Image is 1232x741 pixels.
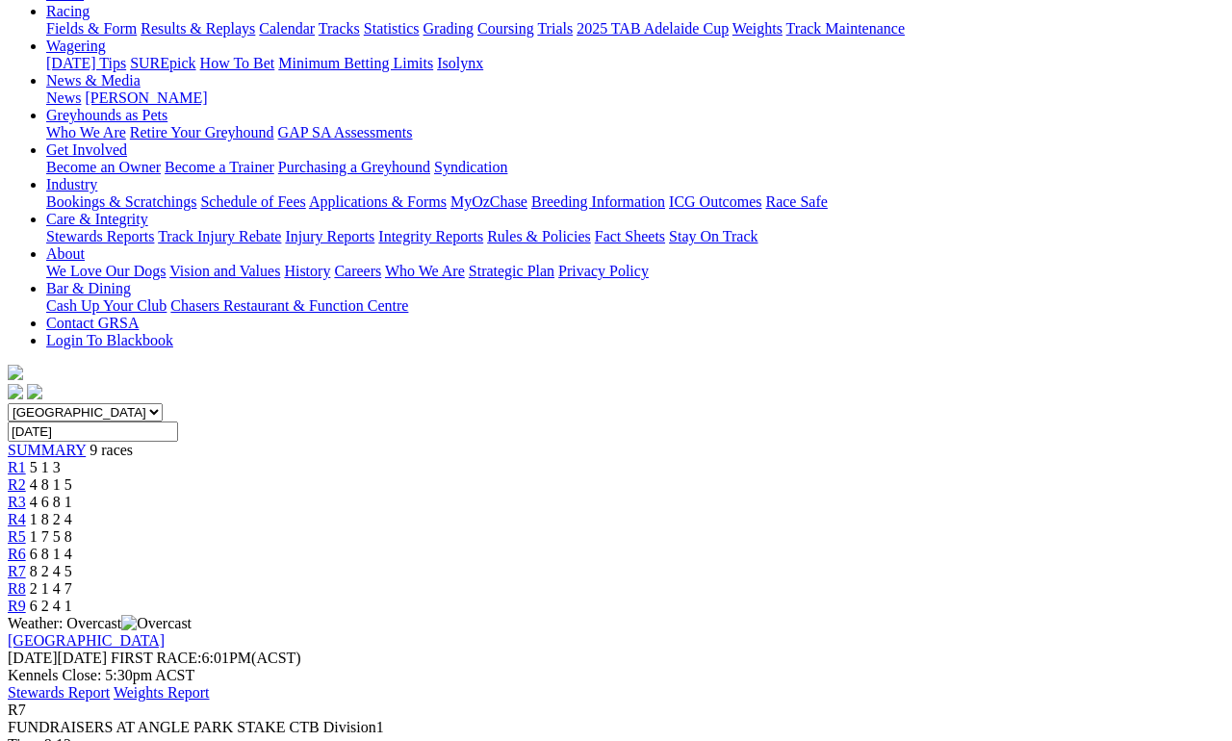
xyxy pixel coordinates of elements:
[169,263,280,279] a: Vision and Values
[46,107,167,123] a: Greyhounds as Pets
[200,55,275,71] a: How To Bet
[170,297,408,314] a: Chasers Restaurant & Function Centre
[46,38,106,54] a: Wagering
[46,332,173,348] a: Login To Blackbook
[537,20,573,37] a: Trials
[319,20,360,37] a: Tracks
[46,297,1224,315] div: Bar & Dining
[278,124,413,141] a: GAP SA Assessments
[46,228,154,244] a: Stewards Reports
[111,650,301,666] span: 6:01PM(ACST)
[8,476,26,493] a: R2
[8,719,1224,736] div: FUNDRAISERS AT ANGLE PARK STAKE CTB Division1
[30,494,72,510] span: 4 6 8 1
[46,280,131,296] a: Bar & Dining
[158,228,281,244] a: Track Injury Rebate
[487,228,591,244] a: Rules & Policies
[90,442,133,458] span: 9 races
[8,365,23,380] img: logo-grsa-white.png
[165,159,274,175] a: Become a Trainer
[334,263,381,279] a: Careers
[46,228,1224,245] div: Care & Integrity
[8,494,26,510] a: R3
[8,632,165,649] a: [GEOGRAPHIC_DATA]
[121,615,192,632] img: Overcast
[786,20,905,37] a: Track Maintenance
[46,159,161,175] a: Become an Owner
[8,615,192,631] span: Weather: Overcast
[423,20,474,37] a: Grading
[30,563,72,579] span: 8 2 4 5
[558,263,649,279] a: Privacy Policy
[46,245,85,262] a: About
[30,580,72,597] span: 2 1 4 7
[8,546,26,562] a: R6
[30,598,72,614] span: 6 2 4 1
[46,3,90,19] a: Racing
[46,20,137,37] a: Fields & Form
[450,193,527,210] a: MyOzChase
[46,124,126,141] a: Who We Are
[130,124,274,141] a: Retire Your Greyhound
[8,422,178,442] input: Select date
[8,384,23,399] img: facebook.svg
[8,598,26,614] a: R9
[595,228,665,244] a: Fact Sheets
[130,55,195,71] a: SUREpick
[285,228,374,244] a: Injury Reports
[8,650,107,666] span: [DATE]
[46,55,1224,72] div: Wagering
[469,263,554,279] a: Strategic Plan
[284,263,330,279] a: History
[278,55,433,71] a: Minimum Betting Limits
[364,20,420,37] a: Statistics
[577,20,729,37] a: 2025 TAB Adelaide Cup
[46,297,167,314] a: Cash Up Your Club
[46,55,126,71] a: [DATE] Tips
[8,528,26,545] a: R5
[669,193,761,210] a: ICG Outcomes
[8,442,86,458] a: SUMMARY
[732,20,783,37] a: Weights
[46,315,139,331] a: Contact GRSA
[46,211,148,227] a: Care & Integrity
[46,124,1224,141] div: Greyhounds as Pets
[434,159,507,175] a: Syndication
[378,228,483,244] a: Integrity Reports
[765,193,827,210] a: Race Safe
[27,384,42,399] img: twitter.svg
[85,89,207,106] a: [PERSON_NAME]
[200,193,305,210] a: Schedule of Fees
[46,263,1224,280] div: About
[141,20,255,37] a: Results & Replays
[8,511,26,527] a: R4
[46,159,1224,176] div: Get Involved
[8,667,1224,684] div: Kennels Close: 5:30pm ACST
[477,20,534,37] a: Coursing
[309,193,447,210] a: Applications & Forms
[437,55,483,71] a: Isolynx
[46,193,1224,211] div: Industry
[46,141,127,158] a: Get Involved
[111,650,201,666] span: FIRST RACE:
[8,650,58,666] span: [DATE]
[8,563,26,579] span: R7
[30,546,72,562] span: 6 8 1 4
[114,684,210,701] a: Weights Report
[46,193,196,210] a: Bookings & Scratchings
[8,580,26,597] a: R8
[46,176,97,192] a: Industry
[46,263,166,279] a: We Love Our Dogs
[8,459,26,475] a: R1
[46,20,1224,38] div: Racing
[8,702,26,718] span: R7
[8,684,110,701] a: Stewards Report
